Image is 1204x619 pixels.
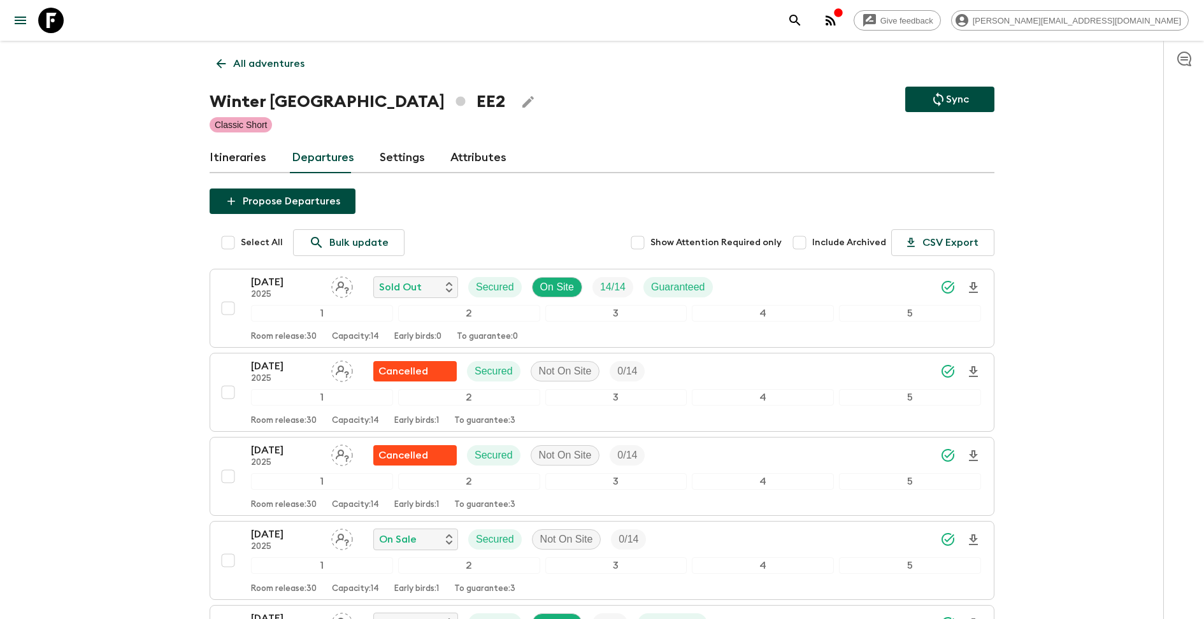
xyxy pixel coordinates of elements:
[650,236,782,249] span: Show Attention Required only
[475,448,513,463] p: Secured
[233,56,305,71] p: All adventures
[951,10,1189,31] div: [PERSON_NAME][EMAIL_ADDRESS][DOMAIN_NAME]
[329,235,389,250] p: Bulk update
[379,532,417,547] p: On Sale
[251,359,321,374] p: [DATE]
[379,280,422,295] p: Sold Out
[610,445,645,466] div: Trip Fill
[293,229,405,256] a: Bulk update
[476,280,514,295] p: Secured
[839,473,981,490] div: 5
[966,16,1188,25] span: [PERSON_NAME][EMAIL_ADDRESS][DOMAIN_NAME]
[251,443,321,458] p: [DATE]
[854,10,941,31] a: Give feedback
[210,269,994,348] button: [DATE]2025Assign pack leaderSold OutSecuredOn SiteTrip FillGuaranteed12345Room release:30Capacity...
[251,500,317,510] p: Room release: 30
[905,87,994,112] button: Sync adventure departures to the booking engine
[251,274,321,290] p: [DATE]
[839,557,981,574] div: 5
[692,473,834,490] div: 4
[331,532,353,543] span: Assign pack leader
[515,89,541,115] button: Edit Adventure Title
[531,361,600,381] div: Not On Site
[332,416,379,426] p: Capacity: 14
[532,529,601,550] div: Not On Site
[940,364,956,379] svg: Synced Successfully
[454,416,515,426] p: To guarantee: 3
[467,445,520,466] div: Secured
[812,236,886,249] span: Include Archived
[532,277,582,297] div: On Site
[251,332,317,342] p: Room release: 30
[467,361,520,381] div: Secured
[966,280,981,295] svg: Download Onboarding
[966,448,981,464] svg: Download Onboarding
[539,448,592,463] p: Not On Site
[476,532,514,547] p: Secured
[475,364,513,379] p: Secured
[251,527,321,542] p: [DATE]
[531,445,600,466] div: Not On Site
[210,51,312,76] a: All adventures
[331,364,353,374] span: Assign pack leader
[251,584,317,594] p: Room release: 30
[651,280,705,295] p: Guaranteed
[398,557,540,574] div: 2
[940,448,956,463] svg: Synced Successfully
[468,277,522,297] div: Secured
[539,364,592,379] p: Not On Site
[210,521,994,600] button: [DATE]2025Assign pack leaderOn SaleSecuredNot On SiteTrip Fill12345Room release:30Capacity:14Earl...
[545,305,687,322] div: 3
[873,16,940,25] span: Give feedback
[454,584,515,594] p: To guarantee: 3
[251,557,393,574] div: 1
[210,89,505,115] h1: Winter [GEOGRAPHIC_DATA] EE2
[610,361,645,381] div: Trip Fill
[210,143,266,173] a: Itineraries
[373,445,457,466] div: Flash Pack cancellation
[891,229,994,256] button: CSV Export
[241,236,283,249] span: Select All
[251,542,321,552] p: 2025
[332,584,379,594] p: Capacity: 14
[940,280,956,295] svg: Synced Successfully
[545,473,687,490] div: 3
[373,361,457,381] div: Flash Pack cancellation
[251,305,393,322] div: 1
[468,529,522,550] div: Secured
[251,389,393,406] div: 1
[8,8,33,33] button: menu
[782,8,808,33] button: search adventures
[210,437,994,516] button: [DATE]2025Assign pack leaderFlash Pack cancellationSecuredNot On SiteTrip Fill12345Room release:3...
[619,532,638,547] p: 0 / 14
[966,364,981,380] svg: Download Onboarding
[540,280,574,295] p: On Site
[210,353,994,432] button: [DATE]2025Assign pack leaderFlash Pack cancellationSecuredNot On SiteTrip Fill12345Room release:3...
[540,532,593,547] p: Not On Site
[292,143,354,173] a: Departures
[378,448,428,463] p: Cancelled
[457,332,518,342] p: To guarantee: 0
[332,332,379,342] p: Capacity: 14
[251,374,321,384] p: 2025
[600,280,626,295] p: 14 / 14
[331,280,353,290] span: Assign pack leader
[450,143,506,173] a: Attributes
[454,500,515,510] p: To guarantee: 3
[394,500,439,510] p: Early birds: 1
[251,416,317,426] p: Room release: 30
[839,389,981,406] div: 5
[394,584,439,594] p: Early birds: 1
[946,92,969,107] p: Sync
[398,473,540,490] div: 2
[215,118,267,131] p: Classic Short
[940,532,956,547] svg: Synced Successfully
[378,364,428,379] p: Cancelled
[692,557,834,574] div: 4
[592,277,633,297] div: Trip Fill
[398,389,540,406] div: 2
[966,532,981,548] svg: Download Onboarding
[692,305,834,322] div: 4
[394,416,439,426] p: Early birds: 1
[331,448,353,459] span: Assign pack leader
